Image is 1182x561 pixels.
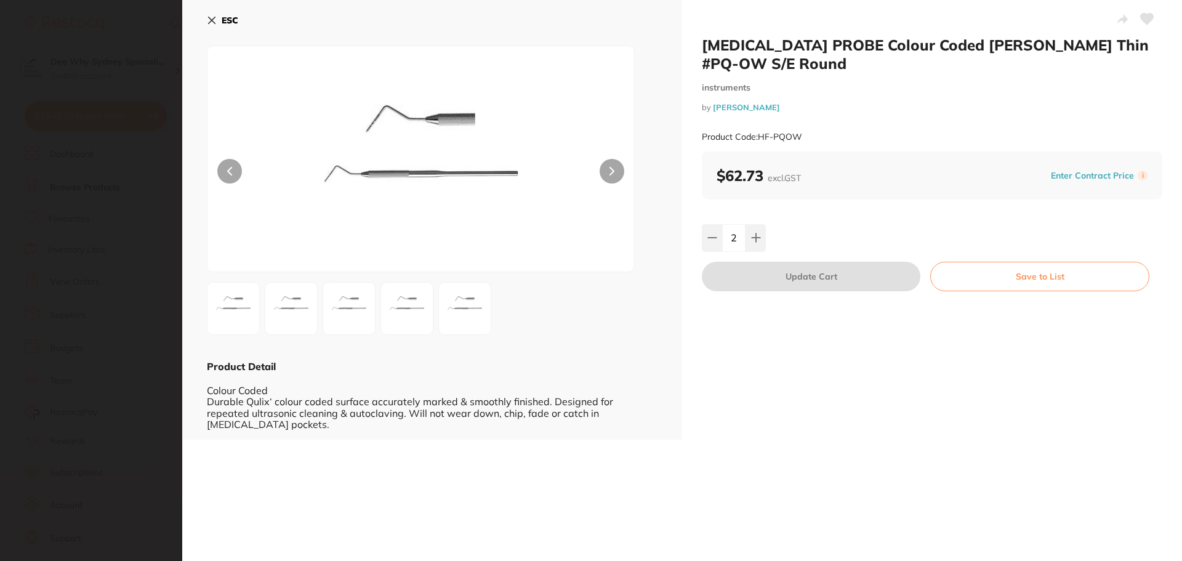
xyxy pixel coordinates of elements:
img: anBn [293,77,549,272]
small: instruments [702,83,1162,93]
label: i [1138,171,1148,180]
b: $62.73 [717,166,801,185]
button: Save to List [930,262,1149,291]
img: anBn [211,286,255,331]
img: My5qcGc [327,286,371,331]
span: excl. GST [768,172,801,184]
button: Enter Contract Price [1047,170,1138,182]
img: NS5qcGc [443,286,487,331]
small: Product Code: HF-PQOW [702,132,802,142]
button: Update Cart [702,262,920,291]
img: Mi5qcGc [269,286,313,331]
button: ESC [207,10,238,31]
small: by [702,103,1162,112]
a: [PERSON_NAME] [713,102,780,112]
b: ESC [222,15,238,26]
h2: [MEDICAL_DATA] PROBE Colour Coded [PERSON_NAME] Thin #PQ-OW S/E Round [702,36,1162,73]
b: Product Detail [207,360,276,373]
img: NC5qcGc [385,286,429,331]
div: Colour Coded Durable Qulix‘ colour coded surface accurately marked & smoothly finished. Designed ... [207,373,657,430]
